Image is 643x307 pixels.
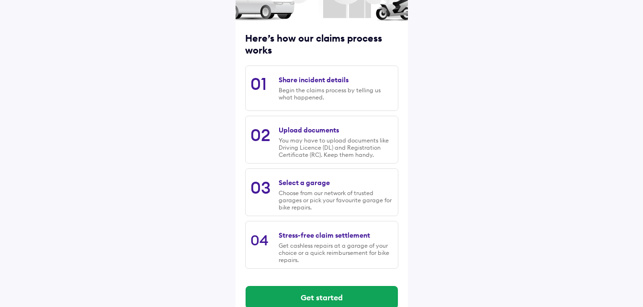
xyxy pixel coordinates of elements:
div: Upload documents [279,126,339,134]
div: 03 [250,177,271,198]
div: Begin the claims process by telling us what happened. [279,87,393,101]
div: 04 [250,231,269,249]
div: 02 [250,124,271,145]
div: Stress-free claim settlement [279,231,370,240]
div: You may have to upload documents like Driving Licence (DL) and Registration Certificate (RC). Kee... [279,137,393,158]
div: 01 [250,73,267,94]
div: Get cashless repairs at a garage of your choice or a quick reimbursement for bike repairs. [279,242,393,263]
div: Select a garage [279,178,330,187]
div: Share incident details [279,76,349,84]
div: Choose from our network of trusted garages or pick your favourite garage for bike repairs. [279,189,393,211]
